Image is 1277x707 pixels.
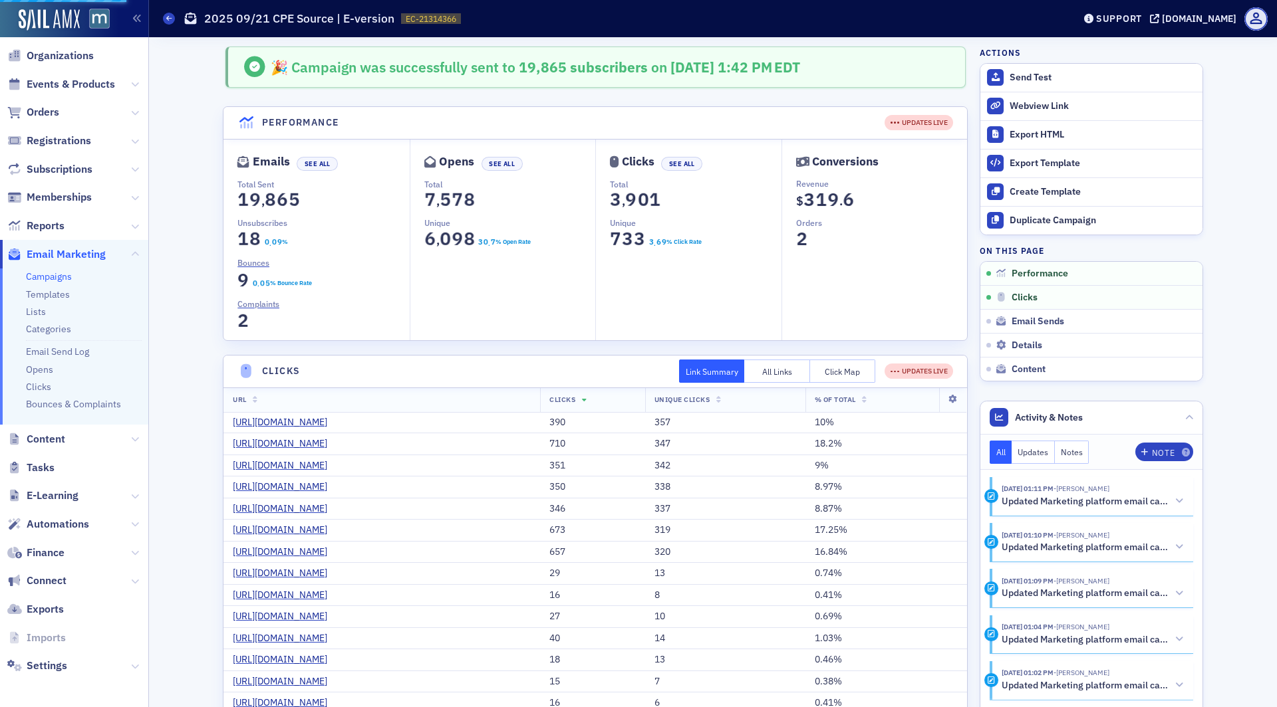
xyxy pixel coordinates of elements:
[251,277,258,289] span: 0
[7,573,67,588] a: Connect
[1002,668,1054,677] time: 9/21/2025 01:02 PM
[549,633,635,645] div: 40
[237,313,249,328] section: 2
[1096,13,1142,25] div: Support
[1002,634,1170,646] h5: Updated Marketing platform email campaign: 2025 09/21 CPE Source | E-version
[1002,496,1170,508] h5: Updated Marketing platform email campaign: 2025 09/21 CPE Source | E-version
[984,673,998,687] div: Activity
[26,288,70,300] a: Templates
[478,237,496,247] section: 30.7
[204,11,394,27] h1: 2025 09/21 CPE Source | E-version
[1012,363,1046,375] span: Content
[1002,678,1184,692] button: Updated Marketing platform email campaign: 2025 09/21 CPE Source | E-version
[233,503,337,515] a: [URL][DOMAIN_NAME]
[26,346,89,357] a: Email Send Log
[549,438,635,450] div: 710
[1002,587,1170,599] h5: Updated Marketing platform email campaign: 2025 09/21 CPE Source | E-version
[549,654,635,666] div: 18
[482,236,489,248] span: 0
[233,524,337,536] a: [URL][DOMAIN_NAME]
[622,158,654,165] div: Clicks
[1152,449,1175,456] div: Note
[7,49,94,63] a: Organizations
[262,188,280,211] span: 8
[233,633,337,645] a: [URL][DOMAIN_NAME]
[815,546,958,558] div: 16.84%
[26,381,51,393] a: Clicks
[815,567,958,579] div: 0.74%
[19,9,80,31] img: SailAMX
[666,237,702,247] div: % Click Rate
[26,306,46,318] a: Lists
[1002,576,1054,585] time: 9/21/2025 01:09 PM
[610,231,646,247] section: 733
[1010,72,1196,84] div: Send Test
[654,481,796,493] div: 338
[424,217,596,229] p: Unique
[815,481,958,493] div: 8.97%
[648,236,654,248] span: 3
[744,359,810,383] button: All Links
[448,227,466,251] span: 9
[1012,441,1055,464] button: Updates
[812,158,879,165] div: Conversions
[235,188,253,211] span: 1
[274,188,292,211] span: 6
[271,58,670,76] span: 🎉 Campaign was successfully sent to on
[654,546,796,558] div: 320
[26,398,121,410] a: Bounces & Complaints
[26,323,71,335] a: Categories
[26,363,53,375] a: Opens
[27,105,59,120] span: Orders
[1002,540,1184,554] button: Updated Marketing platform email campaign: 2025 09/21 CPE Source | E-version
[718,58,772,76] span: 1:42 PM
[891,118,948,128] div: UPDATES LIVE
[980,149,1203,177] a: Export Template
[815,633,958,645] div: 1.03%
[7,432,65,447] a: Content
[654,567,796,579] div: 13
[654,589,796,601] div: 8
[1002,587,1184,601] button: Updated Marketing platform email campaign: 2025 09/21 CPE Source | E-version
[286,188,304,211] span: 5
[482,157,523,171] button: See All
[7,488,78,503] a: E-Learning
[1054,622,1109,631] span: Lauren Standiford
[1135,443,1193,461] button: Note
[247,227,265,251] span: 8
[233,589,337,601] a: [URL][DOMAIN_NAME]
[549,481,635,493] div: 350
[679,359,745,383] button: Link Summary
[7,162,92,177] a: Subscriptions
[549,395,575,404] span: Clicks
[233,460,337,472] a: [URL][DOMAIN_NAME]
[1054,530,1109,540] span: Lauren Standiford
[515,58,648,76] span: 19,865 subscribers
[27,190,92,205] span: Memberships
[885,115,953,130] div: UPDATES LIVE
[477,236,484,248] span: 3
[661,157,702,171] button: See All
[235,227,253,251] span: 1
[235,309,253,332] span: 2
[237,256,279,268] a: Bounces
[631,227,649,251] span: 3
[27,49,94,63] span: Organizations
[549,460,635,472] div: 351
[270,278,312,288] div: % Bounce Rate
[27,517,89,532] span: Automations
[549,611,635,623] div: 27
[654,633,796,645] div: 14
[654,524,796,536] div: 319
[490,236,496,248] span: 7
[796,192,855,207] section: $319.6
[27,460,55,475] span: Tasks
[448,188,466,211] span: 7
[654,460,796,472] div: 342
[460,227,478,251] span: 8
[984,489,998,503] div: Activity
[233,438,337,450] a: [URL][DOMAIN_NAME]
[619,227,637,251] span: 3
[233,611,337,623] a: [URL][DOMAIN_NAME]
[980,206,1203,235] button: Duplicate Campaign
